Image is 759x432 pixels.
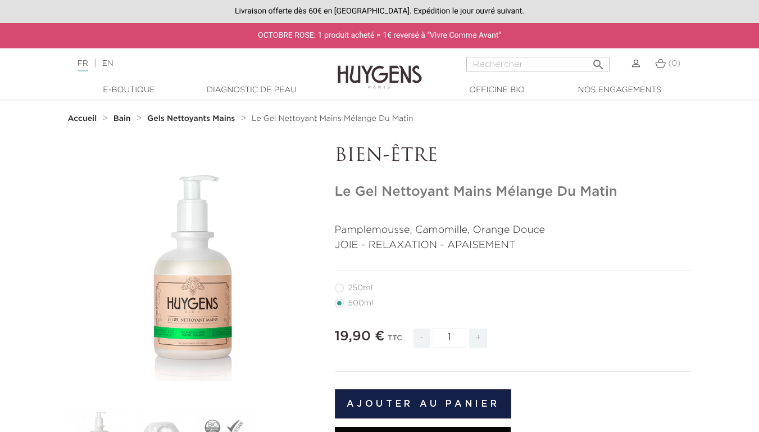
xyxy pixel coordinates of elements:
span: 19,90 € [335,330,385,343]
p: BIEN-ÊTRE [335,146,692,167]
a: Le Gel Nettoyant Mains Mélange Du Matin [252,114,413,123]
a: Gels Nettoyants Mains [147,114,238,123]
strong: Bain [113,115,131,123]
span: Le Gel Nettoyant Mains Mélange Du Matin [252,115,413,123]
a: EN [102,60,113,67]
label: 250ml [335,283,386,292]
h1: Le Gel Nettoyant Mains Mélange Du Matin [335,184,692,200]
p: Pamplemousse, Camomille, Orange Douce [335,223,692,238]
strong: Accueil [68,115,97,123]
span: + [469,328,487,348]
p: JOIE - RELAXATION - APAISEMENT [335,238,692,253]
span: (0) [668,60,680,67]
a: Diagnostic de peau [196,84,308,96]
button: Ajouter au panier [335,389,512,418]
a: E-Boutique [73,84,185,96]
span: - [413,328,429,348]
div: TTC [388,326,402,357]
a: Accueil [68,114,99,123]
label: 500ml [335,299,387,308]
i:  [592,55,605,68]
a: Officine Bio [441,84,553,96]
button:  [588,53,608,69]
strong: Gels Nettoyants Mains [147,115,235,123]
input: Rechercher [466,57,610,71]
a: Nos engagements [563,84,676,96]
a: Bain [113,114,134,123]
div: | [72,57,308,70]
input: Quantité [433,328,466,348]
a: FR [78,60,88,71]
img: Huygens [338,47,422,91]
